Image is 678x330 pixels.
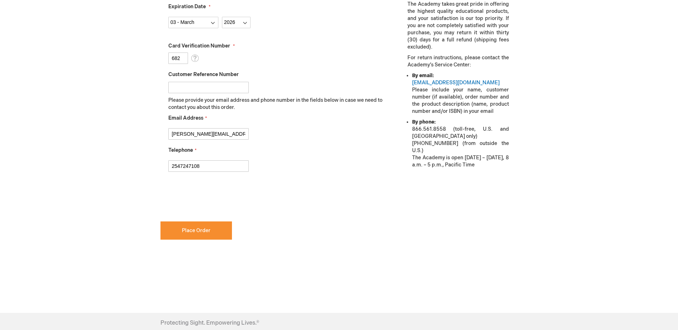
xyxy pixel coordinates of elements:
[168,115,203,121] span: Email Address
[407,54,509,69] p: For return instructions, please contact the Academy’s Service Center:
[412,72,509,115] li: Please include your name, customer number (if available), order number and the product descriptio...
[160,320,259,326] h4: Protecting Sight. Empowering Lives.®
[182,227,211,234] span: Place Order
[412,119,436,125] strong: By phone:
[407,1,509,51] p: The Academy takes great pride in offering the highest quality educational products, and your sati...
[160,183,269,211] iframe: reCAPTCHA
[168,147,193,153] span: Telephone
[412,72,434,79] strong: By email:
[168,97,388,111] p: Please provide your email address and phone number in the fields below in case we need to contact...
[168,43,230,49] span: Card Verification Number
[160,221,232,240] button: Place Order
[168,71,239,77] span: Customer Reference Number
[168,4,206,10] span: Expiration Date
[412,119,509,169] li: 866.561.8558 (toll-free, U.S. and [GEOGRAPHIC_DATA] only) [PHONE_NUMBER] (from outside the U.S.) ...
[168,52,188,64] input: Card Verification Number
[412,80,500,86] a: [EMAIL_ADDRESS][DOMAIN_NAME]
